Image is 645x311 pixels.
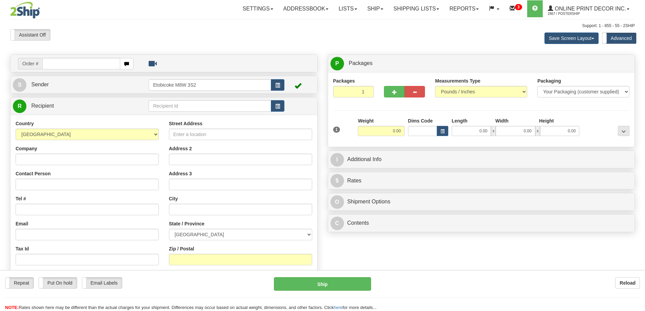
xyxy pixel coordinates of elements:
span: Sender [31,82,49,87]
span: Packages [349,60,372,66]
iframe: chat widget [629,121,644,190]
label: City [169,195,178,202]
a: Shipping lists [388,0,444,17]
img: logo2867.jpg [10,2,40,19]
a: OShipment Options [330,195,632,209]
input: Recipient Id [149,100,271,112]
label: Height [539,117,554,124]
label: Put On hold [39,277,77,288]
a: Reports [444,0,484,17]
label: Tel # [16,195,26,202]
label: Advanced [602,33,636,44]
span: NOTE: [5,305,19,310]
label: Address 2 [169,145,192,152]
sup: 3 [515,4,522,10]
label: Street Address [169,120,202,127]
span: $ [330,174,344,187]
span: 1 [333,127,340,133]
a: P Packages [330,57,632,70]
span: Order # [18,58,42,69]
span: C [330,217,344,230]
label: State / Province [169,220,205,227]
label: Zip / Postal [169,245,194,252]
a: Lists [334,0,362,17]
span: P [330,57,344,70]
a: S Sender [13,78,149,92]
button: Save Screen Layout [544,32,599,44]
label: Tax Id [16,245,29,252]
a: $Rates [330,174,632,188]
label: Width [495,117,509,124]
a: Ship [362,0,388,17]
span: Recipient [31,103,54,109]
button: Reload [615,277,640,289]
b: Reload [620,280,636,286]
label: Address 3 [169,170,192,177]
a: here [334,305,343,310]
a: Addressbook [278,0,334,17]
span: x [491,126,496,136]
label: Weight [358,117,373,124]
span: I [330,153,344,166]
span: R [13,99,26,113]
span: x [535,126,540,136]
span: Online Print Decor Inc. [553,6,626,12]
a: 3 [504,0,527,17]
label: Repeat [5,277,34,288]
label: Measurements Type [435,77,480,84]
label: Email [16,220,28,227]
label: Contact Person [16,170,50,177]
input: Enter a location [169,129,312,140]
a: IAdditional Info [330,153,632,166]
button: Ship [274,277,371,291]
label: Dims Code [408,117,433,124]
a: R Recipient [13,99,134,113]
span: S [13,78,26,92]
div: ... [618,126,629,136]
label: Packaging [537,77,561,84]
label: Country [16,120,34,127]
a: CContents [330,216,632,230]
label: Length [452,117,468,124]
div: Support: 1 - 855 - 55 - 2SHIP [10,23,635,29]
span: O [330,195,344,209]
a: Online Print Decor Inc. 2867 / PosterShip [543,0,635,17]
label: Email Labels [82,277,122,288]
label: Assistant Off [10,29,50,40]
label: Packages [333,77,355,84]
label: Company [16,145,37,152]
input: Sender Id [149,79,271,91]
span: 2867 / PosterShip [548,10,599,17]
a: Settings [238,0,278,17]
